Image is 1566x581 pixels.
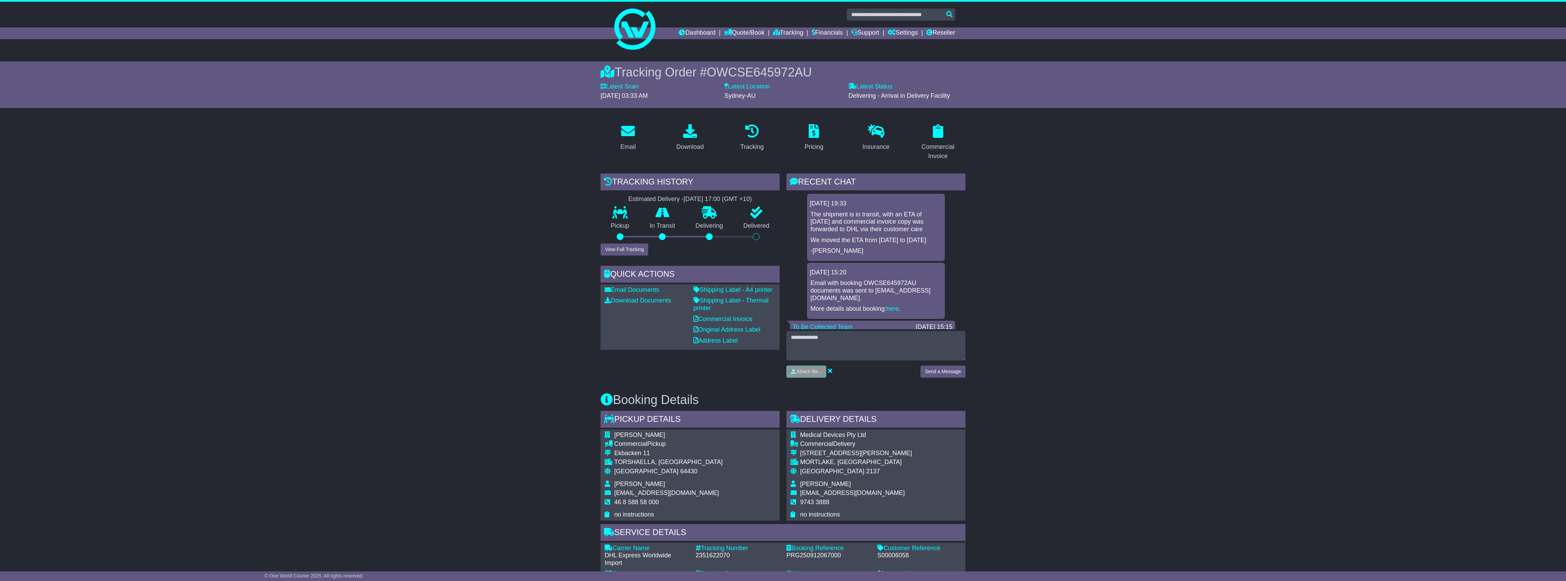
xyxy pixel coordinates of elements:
span: 64430 [680,468,697,475]
button: View Full Tracking [601,244,648,256]
span: Commercial [800,440,833,447]
span: no instructions [800,511,840,518]
div: Carrier Name [605,545,689,552]
label: Latest Status [849,83,892,91]
a: Reseller [926,27,955,39]
a: Insurance [858,122,894,154]
div: MORTLAKE, [GEOGRAPHIC_DATA] [800,459,912,466]
p: We moved the ETA from [DATE] to [DATE] [810,237,941,244]
a: Original Address Label [693,326,760,333]
span: Sydney-AU [724,92,756,99]
span: Delivering - Arrival in Delivery Facility [849,92,950,99]
p: In Transit [640,222,686,230]
div: [DATE] 19:33 [810,200,942,207]
div: Quick Actions [601,266,780,284]
div: TORSHAELLA, [GEOGRAPHIC_DATA] [614,459,723,466]
a: Dashboard [679,27,715,39]
div: Declared Value [877,570,961,578]
div: Tracking history [601,174,780,192]
div: Pickup [614,440,723,448]
div: Tracking Number [696,545,780,552]
a: Tracking [736,122,768,154]
div: Download [676,142,704,152]
p: The shipment is in transit, with an ETA of [DATE] and commercial invoice copy was forwarded to DH... [810,211,941,233]
span: 46 8 588 58 000 [614,499,659,506]
a: Email [616,122,640,154]
span: [EMAIL_ADDRESS][DOMAIN_NAME] [800,489,905,496]
label: Latest Scan [601,83,639,91]
span: © One World Courier 2025. All rights reserved. [264,573,364,579]
a: Settings [888,27,918,39]
a: Financials [812,27,843,39]
a: Shipping Label - A4 printer [693,286,772,293]
span: Medical Devices Pty Ltd [800,431,866,438]
div: Tracking [740,142,764,152]
p: Delivered [733,222,780,230]
span: Commercial [614,440,647,447]
p: Pickup [601,222,640,230]
div: Estimated Delivery - [601,195,780,203]
span: [GEOGRAPHIC_DATA] [800,468,864,475]
div: PRG250912067000 [786,552,870,559]
div: [DATE] 15:15 [916,323,952,331]
div: [DATE] 15:20 [810,269,942,276]
div: RECENT CHAT [786,174,965,192]
span: no instructions [614,511,654,518]
div: Delivery [800,440,912,448]
span: [DATE] 03:33 AM [601,92,648,99]
div: Booking Date [696,570,780,578]
span: 9743 3888 [800,499,829,506]
div: Commercial Invoice [915,142,961,161]
div: 2351622070 [696,552,780,559]
span: [PERSON_NAME] [800,481,851,487]
a: here [886,305,899,312]
div: Insurance [862,142,889,152]
p: -[PERSON_NAME] [810,247,941,255]
div: [DATE] 17:00 (GMT +10) [684,195,752,203]
a: Download [672,122,708,154]
div: DHL Express Worldwide Import [605,552,689,567]
span: [PERSON_NAME] [614,481,665,487]
div: Tracking Order # [601,65,965,80]
div: Warranty [786,570,870,578]
span: [PERSON_NAME] [614,431,665,438]
span: 2137 [866,468,880,475]
div: Description [605,570,689,578]
a: Address Label [693,337,738,344]
div: Service Details [601,524,965,543]
div: S00006058 [877,552,961,559]
span: [GEOGRAPHIC_DATA] [614,468,678,475]
div: [STREET_ADDRESS][PERSON_NAME] [800,450,912,457]
div: Pickup Details [601,411,780,429]
p: More details about booking: . [810,305,941,313]
div: Pricing [805,142,823,152]
label: Latest Location [724,83,770,91]
a: Quote/Book [724,27,764,39]
a: Support [851,27,879,39]
div: Email [620,142,636,152]
p: Delivering [685,222,733,230]
a: Tracking [773,27,803,39]
span: OWCSE645972AU [707,65,812,79]
div: Booking Reference [786,545,870,552]
a: Email Documents [605,286,659,293]
a: Commercial Invoice [693,316,752,322]
a: Pricing [800,122,828,154]
p: Email with booking OWCSE645972AU documents was sent to [EMAIL_ADDRESS][DOMAIN_NAME]. [810,280,941,302]
a: To Be Collected Team [793,323,853,330]
a: Shipping Label - Thermal printer [693,297,769,311]
a: Commercial Invoice [910,122,965,163]
div: Customer Reference [877,545,961,552]
button: Send a Message [921,366,965,378]
h3: Booking Details [601,393,965,407]
div: Ekbacken 11 [614,450,723,457]
a: Download Documents [605,297,671,304]
div: Delivery Details [786,411,965,429]
span: [EMAIL_ADDRESS][DOMAIN_NAME] [614,489,719,496]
